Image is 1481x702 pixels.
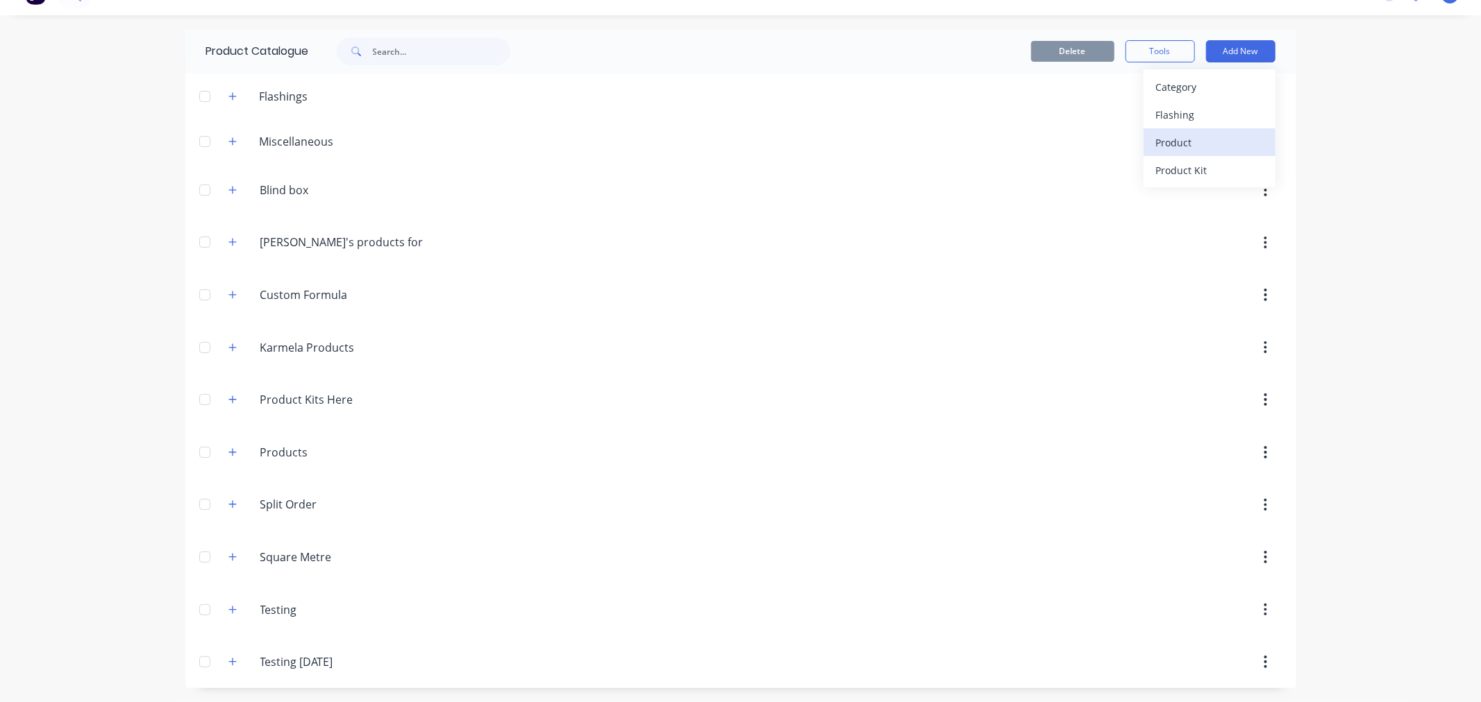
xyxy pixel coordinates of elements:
div: Category [1156,77,1263,97]
div: Product Kit [1156,160,1263,180]
div: Flashings [249,88,319,105]
div: Miscellaneous [249,133,345,150]
div: Flashing [1156,105,1263,125]
input: Enter category name [260,182,425,198]
input: Enter category name [260,391,425,408]
button: Add New [1206,40,1275,62]
button: Tools [1126,40,1195,62]
button: Flashing [1144,101,1275,128]
input: Enter category name [260,549,425,565]
input: Enter category name [260,234,425,250]
button: Category [1144,73,1275,101]
input: Search... [373,37,510,65]
input: Enter category name [260,601,425,618]
button: Product [1144,128,1275,156]
input: Enter category name [260,286,425,303]
div: Product Catalogue [185,29,309,74]
input: Enter category name [260,339,425,356]
div: Product [1156,132,1263,153]
button: Product Kit [1144,156,1275,184]
button: Delete [1031,41,1114,62]
input: Enter category name [260,444,425,461]
input: Enter category name [260,496,425,513]
input: Enter category name [260,653,425,670]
